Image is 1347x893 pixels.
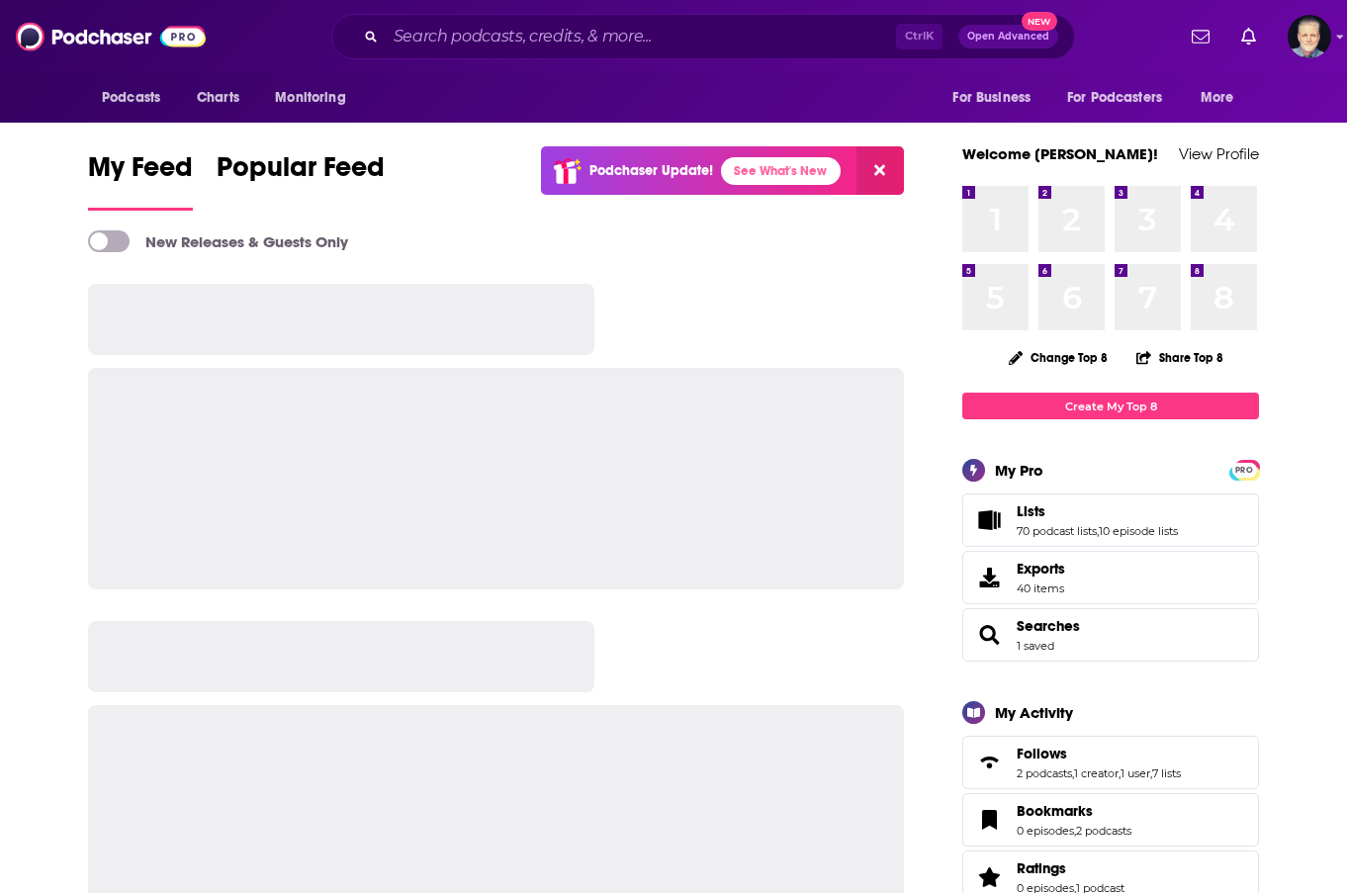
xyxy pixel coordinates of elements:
[962,144,1158,163] a: Welcome [PERSON_NAME]!
[1072,766,1074,780] span: ,
[217,150,385,196] span: Popular Feed
[1017,502,1178,520] a: Lists
[1184,20,1217,53] a: Show notifications dropdown
[969,506,1009,534] a: Lists
[184,79,251,117] a: Charts
[1119,766,1121,780] span: ,
[962,393,1259,419] a: Create My Top 8
[969,806,1009,834] a: Bookmarks
[1288,15,1331,58] button: Show profile menu
[1017,617,1080,635] a: Searches
[1017,745,1181,762] a: Follows
[275,84,345,112] span: Monitoring
[962,608,1259,662] span: Searches
[969,621,1009,649] a: Searches
[88,150,193,196] span: My Feed
[969,863,1009,891] a: Ratings
[958,25,1058,48] button: Open AdvancedNew
[1074,824,1076,838] span: ,
[261,79,371,117] button: open menu
[1067,84,1162,112] span: For Podcasters
[1233,20,1264,53] a: Show notifications dropdown
[1017,859,1124,877] a: Ratings
[995,703,1073,722] div: My Activity
[1017,766,1072,780] a: 2 podcasts
[1017,802,1093,820] span: Bookmarks
[217,150,385,211] a: Popular Feed
[1097,524,1099,538] span: ,
[1017,560,1065,578] span: Exports
[1017,802,1131,820] a: Bookmarks
[1288,15,1331,58] span: Logged in as JonesLiterary
[1187,79,1259,117] button: open menu
[331,14,1075,59] div: Search podcasts, credits, & more...
[16,18,206,55] img: Podchaser - Follow, Share and Rate Podcasts
[197,84,239,112] span: Charts
[1017,524,1097,538] a: 70 podcast lists
[969,564,1009,591] span: Exports
[1201,84,1234,112] span: More
[589,162,713,179] p: Podchaser Update!
[962,493,1259,547] span: Lists
[1054,79,1191,117] button: open menu
[1017,502,1045,520] span: Lists
[962,793,1259,847] span: Bookmarks
[1135,338,1224,377] button: Share Top 8
[1022,12,1057,31] span: New
[967,32,1049,42] span: Open Advanced
[102,84,160,112] span: Podcasts
[952,84,1031,112] span: For Business
[969,749,1009,776] a: Follows
[1074,766,1119,780] a: 1 creator
[1099,524,1178,538] a: 10 episode lists
[1017,581,1065,595] span: 40 items
[1150,766,1152,780] span: ,
[1121,766,1150,780] a: 1 user
[1152,766,1181,780] a: 7 lists
[88,79,186,117] button: open menu
[997,345,1120,370] button: Change Top 8
[962,551,1259,604] a: Exports
[995,461,1043,480] div: My Pro
[962,736,1259,789] span: Follows
[721,157,841,185] a: See What's New
[1017,745,1067,762] span: Follows
[1232,463,1256,478] span: PRO
[88,150,193,211] a: My Feed
[1017,859,1066,877] span: Ratings
[1017,824,1074,838] a: 0 episodes
[1017,639,1054,653] a: 1 saved
[1076,824,1131,838] a: 2 podcasts
[386,21,896,52] input: Search podcasts, credits, & more...
[1232,462,1256,477] a: PRO
[939,79,1055,117] button: open menu
[88,230,348,252] a: New Releases & Guests Only
[1179,144,1259,163] a: View Profile
[896,24,943,49] span: Ctrl K
[1288,15,1331,58] img: User Profile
